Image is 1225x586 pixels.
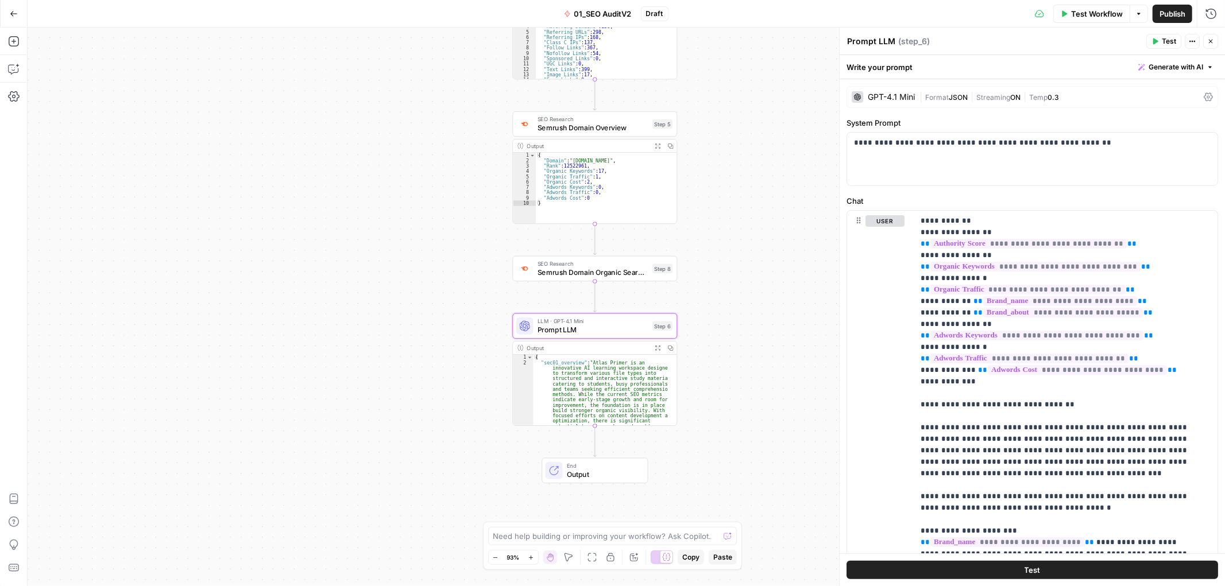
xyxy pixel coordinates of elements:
[840,55,1225,79] div: Write your prompt
[513,169,536,174] div: 4
[513,153,536,158] div: 1
[512,313,677,426] div: LLM · GPT-4.1 MiniPrompt LLMStep 6Output{ "sec01_overview":"Atlas Primer is an innovative AI lear...
[513,158,536,163] div: 2
[1021,91,1029,102] span: |
[1048,93,1059,102] span: 0.3
[538,267,648,278] span: Semrush Domain Organic Search Pages
[682,552,700,562] span: Copy
[1149,62,1203,72] span: Generate with AI
[847,117,1218,129] label: System Prompt
[513,355,533,360] div: 1
[513,164,536,169] div: 3
[557,5,639,23] button: 01_SEO AuditV2
[538,122,648,133] span: Semrush Domain Overview
[513,179,536,184] div: 6
[513,72,536,77] div: 13
[925,93,949,102] span: Format
[513,56,536,61] div: 10
[513,185,536,190] div: 7
[513,200,536,205] div: 10
[574,8,632,20] span: 01_SEO AuditV2
[1134,60,1218,75] button: Generate with AI
[968,91,976,102] span: |
[593,281,597,312] g: Edge from step_8 to step_6
[512,458,677,483] div: EndOutput
[527,355,532,360] span: Toggle code folding, rows 1 through 3
[538,115,648,123] span: SEO Research
[513,174,536,179] div: 5
[868,93,915,101] div: GPT-4.1 Mini
[513,35,536,40] div: 6
[507,553,520,562] span: 93%
[898,36,930,47] span: ( step_6 )
[919,91,925,102] span: |
[527,142,648,150] div: Output
[519,264,530,273] img: otu06fjiulrdwrqmbs7xihm55rg9
[652,321,673,331] div: Step 6
[1053,5,1130,23] button: Test Workflow
[1153,5,1192,23] button: Publish
[652,264,673,274] div: Step 8
[513,190,536,195] div: 8
[1029,93,1048,102] span: Temp
[847,195,1218,207] label: Chat
[512,256,677,281] div: SEO ResearchSemrush Domain Organic Search PagesStep 8
[513,195,536,200] div: 9
[709,550,737,565] button: Paste
[1162,36,1176,46] span: Test
[567,469,639,480] span: Output
[513,360,533,461] div: 2
[538,317,648,325] span: LLM · GPT-4.1 Mini
[949,93,968,102] span: JSON
[527,344,648,352] div: Output
[847,36,895,47] textarea: Prompt LLM
[713,552,732,562] span: Paste
[593,80,597,111] g: Edge from step_3 to step_5
[513,67,536,72] div: 12
[530,153,535,158] span: Toggle code folding, rows 1 through 10
[1160,8,1185,20] span: Publish
[513,29,536,34] div: 5
[513,61,536,67] div: 11
[1071,8,1123,20] span: Test Workflow
[519,119,530,129] img: 4e4w6xi9sjogcjglmt5eorgxwtyu
[538,259,648,268] span: SEO Research
[513,77,536,83] div: 14
[513,45,536,51] div: 8
[847,561,1218,579] button: Test
[1010,93,1021,102] span: ON
[652,119,673,129] div: Step 5
[976,93,1010,102] span: Streaming
[513,40,536,45] div: 7
[538,324,648,335] span: Prompt LLM
[593,224,597,255] g: Edge from step_5 to step_8
[513,51,536,56] div: 9
[512,111,677,224] div: SEO ResearchSemrush Domain OverviewStep 5Output{ "Domain":"[DOMAIN_NAME]", "Rank":12522961, "Orga...
[567,461,639,470] span: End
[646,9,663,19] span: Draft
[1025,564,1041,576] span: Test
[678,550,704,565] button: Copy
[593,426,597,457] g: Edge from step_6 to end
[1146,34,1181,49] button: Test
[865,215,905,227] button: user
